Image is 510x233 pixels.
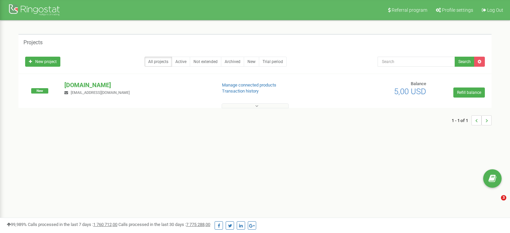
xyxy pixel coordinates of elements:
[452,115,471,125] span: 1 - 1 of 1
[392,7,427,13] span: Referral program
[186,222,210,227] u: 7 775 288,00
[93,222,117,227] u: 1 760 712,00
[222,89,259,94] a: Transaction history
[25,57,60,67] a: New project
[501,195,506,200] span: 3
[394,87,426,96] span: 5,00 USD
[452,109,492,132] nav: ...
[172,57,190,67] a: Active
[442,7,473,13] span: Profile settings
[244,57,259,67] a: New
[453,88,485,98] a: Refill balance
[190,57,221,67] a: Not extended
[455,57,474,67] button: Search
[259,57,287,67] a: Trial period
[378,57,455,67] input: Search
[7,222,27,227] span: 99,989%
[222,82,276,88] a: Manage connected products
[411,81,426,86] span: Balance
[221,57,244,67] a: Archived
[64,81,211,90] p: [DOMAIN_NAME]
[487,195,503,211] iframe: Intercom live chat
[487,7,503,13] span: Log Out
[31,88,48,94] span: New
[28,222,117,227] span: Calls processed in the last 7 days :
[145,57,172,67] a: All projects
[23,40,43,46] h5: Projects
[71,91,130,95] span: [EMAIL_ADDRESS][DOMAIN_NAME]
[118,222,210,227] span: Calls processed in the last 30 days :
